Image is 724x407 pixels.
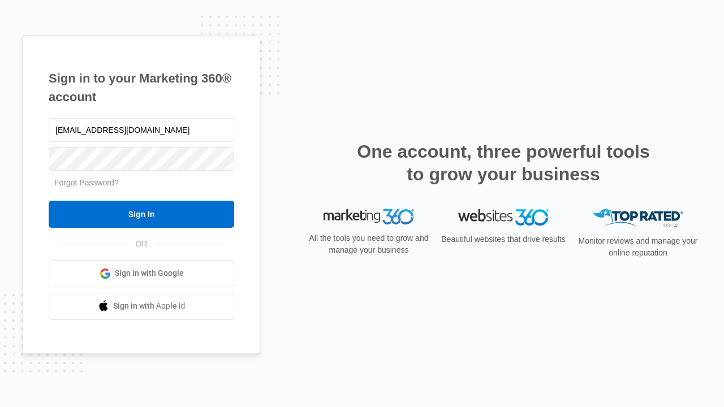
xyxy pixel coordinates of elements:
[49,260,234,287] a: Sign in with Google
[593,209,683,228] img: Top Rated Local
[115,267,184,279] span: Sign in with Google
[49,118,234,142] input: Email
[113,300,186,312] span: Sign in with Apple Id
[458,209,549,226] img: Websites 360
[440,233,567,245] p: Beautiful websites that drive results
[49,293,234,320] a: Sign in with Apple Id
[54,178,119,187] a: Forgot Password?
[128,238,156,250] span: OR
[324,209,414,225] img: Marketing 360
[354,140,653,185] h2: One account, three powerful tools to grow your business
[305,232,432,256] p: All the tools you need to grow and manage your business
[575,235,701,259] p: Monitor reviews and manage your online reputation
[49,69,234,106] h1: Sign in to your Marketing 360® account
[49,201,234,228] input: Sign In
